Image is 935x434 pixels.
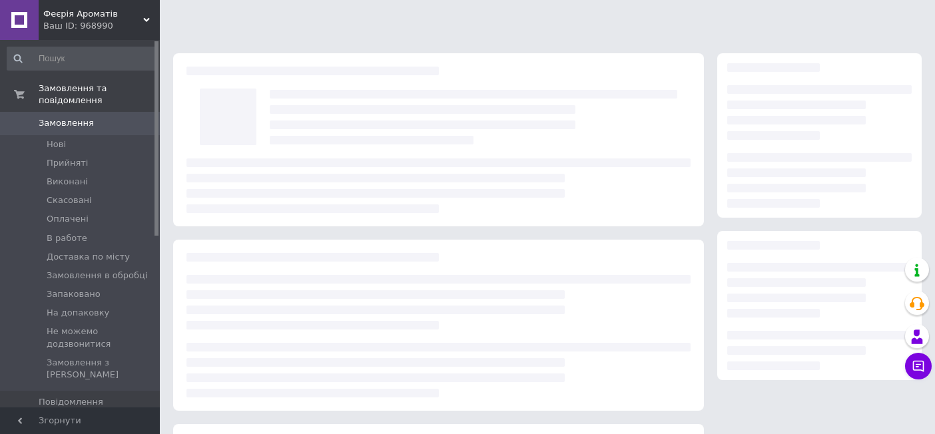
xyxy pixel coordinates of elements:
span: Запаковано [47,288,101,300]
span: Замовлення та повідомлення [39,83,160,107]
span: Прийняті [47,157,88,169]
span: На допаковку [47,307,109,319]
button: Чат з покупцем [905,353,932,379]
span: Замовлення [39,117,94,129]
span: Оплачені [47,213,89,225]
span: Виконані [47,176,88,188]
span: Доставка по місту [47,251,130,263]
span: Скасовані [47,194,92,206]
span: Замовлення в обробці [47,270,147,282]
span: Не можемо додзвонитися [47,325,156,349]
span: В работе [47,232,87,244]
span: Нові [47,138,66,150]
span: Замовлення з [PERSON_NAME] [47,357,156,381]
div: Ваш ID: 968990 [43,20,160,32]
input: Пошук [7,47,157,71]
span: Повідомлення [39,396,103,408]
span: Феєрія Ароматів [43,8,143,20]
